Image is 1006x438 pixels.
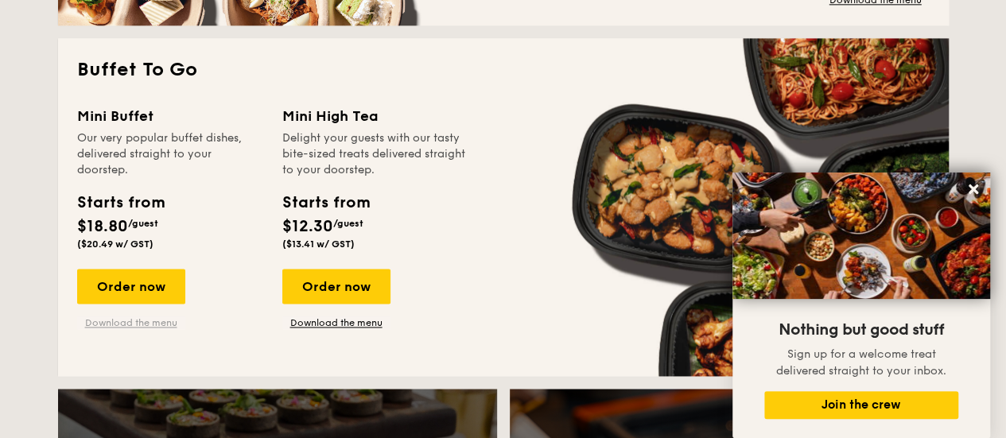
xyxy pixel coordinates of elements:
[961,176,986,202] button: Close
[77,217,128,236] span: $18.80
[77,238,153,250] span: ($20.49 w/ GST)
[77,57,930,83] h2: Buffet To Go
[282,238,355,250] span: ($13.41 w/ GST)
[282,130,468,178] div: Delight your guests with our tasty bite-sized treats delivered straight to your doorstep.
[776,347,946,378] span: Sign up for a welcome treat delivered straight to your inbox.
[764,391,958,419] button: Join the crew
[282,105,468,127] div: Mini High Tea
[732,172,990,299] img: DSC07876-Edit02-Large.jpeg
[77,316,185,329] a: Download the menu
[77,191,164,215] div: Starts from
[282,217,333,236] span: $12.30
[333,218,363,229] span: /guest
[77,105,263,127] div: Mini Buffet
[282,269,390,304] div: Order now
[779,320,944,339] span: Nothing but good stuff
[77,130,263,178] div: Our very popular buffet dishes, delivered straight to your doorstep.
[282,191,369,215] div: Starts from
[282,316,390,329] a: Download the menu
[128,218,158,229] span: /guest
[77,269,185,304] div: Order now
